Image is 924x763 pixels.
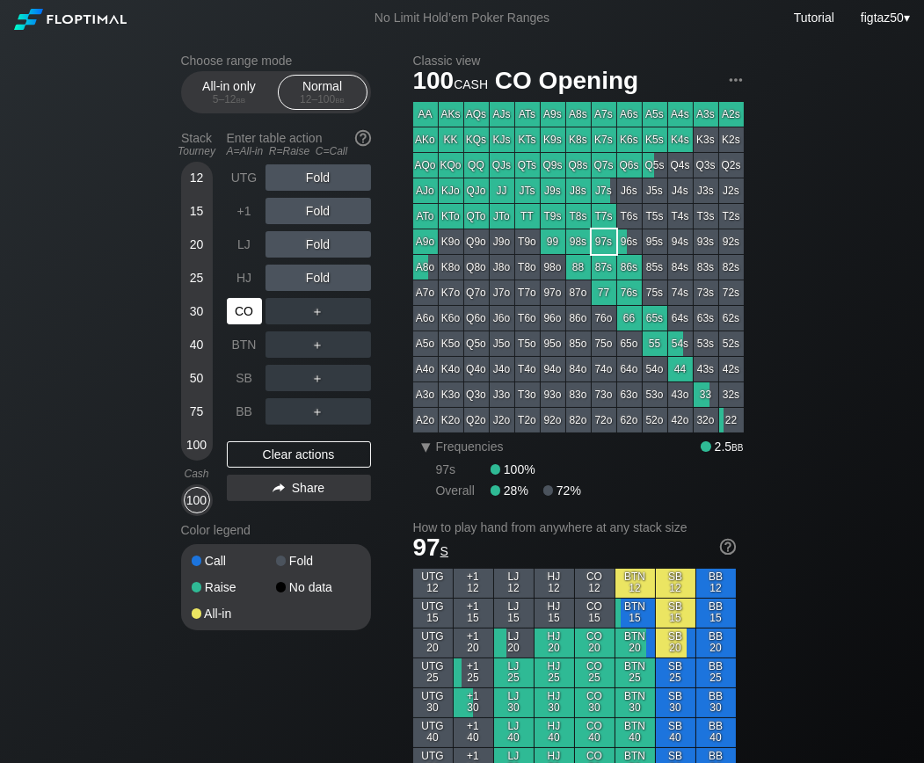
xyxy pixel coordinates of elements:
[535,629,574,658] div: HJ 20
[174,468,220,480] div: Cash
[575,688,615,717] div: CO 30
[643,280,667,305] div: 75s
[266,198,371,224] div: Fold
[413,102,438,127] div: AA
[668,331,693,356] div: 54s
[413,718,453,747] div: UTG 40
[439,280,463,305] div: K7o
[694,204,718,229] div: T3s
[617,229,642,254] div: 96s
[413,658,453,687] div: UTG 25
[413,280,438,305] div: A7o
[656,599,695,628] div: SB 15
[696,629,736,658] div: BB 20
[282,76,363,109] div: Normal
[439,331,463,356] div: K5o
[439,357,463,381] div: K4o
[515,331,540,356] div: T5o
[184,164,210,191] div: 12
[181,54,371,68] h2: Choose range mode
[411,68,491,97] span: 100
[227,298,262,324] div: CO
[413,178,438,203] div: AJo
[490,382,514,407] div: J3o
[541,178,565,203] div: J9s
[413,54,744,68] h2: Classic view
[566,229,591,254] div: 98s
[668,102,693,127] div: A4s
[490,102,514,127] div: AJs
[668,153,693,178] div: Q4s
[719,204,744,229] div: T2s
[464,178,489,203] div: QJo
[464,255,489,280] div: Q8o
[413,569,453,598] div: UTG 12
[668,255,693,280] div: 84s
[413,599,453,628] div: UTG 15
[413,127,438,152] div: AKo
[14,9,127,30] img: Floptimal logo
[592,331,616,356] div: 75o
[668,178,693,203] div: J4s
[696,599,736,628] div: BB 15
[454,688,493,717] div: +1 30
[413,520,736,534] h2: How to play hand from anywhere at any stack size
[592,382,616,407] div: 73o
[694,357,718,381] div: 43s
[617,382,642,407] div: 63o
[490,127,514,152] div: KJs
[266,398,371,425] div: ＋
[439,382,463,407] div: K3o
[193,93,266,105] div: 5 – 12
[643,102,667,127] div: A5s
[718,537,738,556] img: help.32db89a4.svg
[615,629,655,658] div: BTN 20
[617,204,642,229] div: T6s
[436,462,491,476] div: 97s
[719,153,744,178] div: Q2s
[575,658,615,687] div: CO 25
[227,164,262,191] div: UTG
[439,204,463,229] div: KTo
[454,569,493,598] div: +1 12
[566,331,591,356] div: 85o
[439,127,463,152] div: KK
[535,599,574,628] div: HJ 15
[615,718,655,747] div: BTN 40
[575,569,615,598] div: CO 12
[541,127,565,152] div: K9s
[494,599,534,628] div: LJ 15
[535,569,574,598] div: HJ 12
[413,408,438,432] div: A2o
[490,357,514,381] div: J4o
[491,462,535,476] div: 100%
[696,569,736,598] div: BB 12
[464,153,489,178] div: QQ
[227,231,262,258] div: LJ
[566,306,591,331] div: 86o
[515,280,540,305] div: T7o
[694,102,718,127] div: A3s
[615,658,655,687] div: BTN 25
[464,408,489,432] div: Q2o
[668,229,693,254] div: 94s
[464,204,489,229] div: QTo
[515,306,540,331] div: T6o
[694,153,718,178] div: Q3s
[515,357,540,381] div: T4o
[541,357,565,381] div: 94o
[719,357,744,381] div: 42s
[643,178,667,203] div: J5s
[694,178,718,203] div: J3s
[592,357,616,381] div: 74o
[464,306,489,331] div: Q6o
[227,475,371,501] div: Share
[184,398,210,425] div: 75
[335,93,345,105] span: bb
[541,331,565,356] div: 95o
[439,178,463,203] div: KJo
[615,688,655,717] div: BTN 30
[566,153,591,178] div: Q8s
[227,198,262,224] div: +1
[490,331,514,356] div: J5o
